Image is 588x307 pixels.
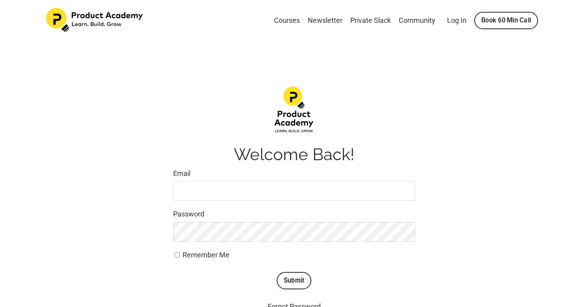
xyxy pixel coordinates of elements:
a: Community [399,15,435,26]
label: Password [173,209,415,220]
a: Private Slack [350,15,391,26]
a: Log In [447,16,466,24]
span: Remember Me [183,251,229,259]
img: Product Academy Logo [46,8,144,32]
a: Newsletter [308,15,342,26]
a: Book 60 Min Call [474,12,538,29]
input: Remember Me [175,252,180,257]
a: Courses [274,15,300,26]
label: Email [173,168,415,179]
button: Submit [277,272,312,289]
img: d1483da-12f4-ea7b-dcde-4e4ae1a68fea_Product-academy-02.png [274,87,314,133]
h1: Welcome Back! [173,145,415,165]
